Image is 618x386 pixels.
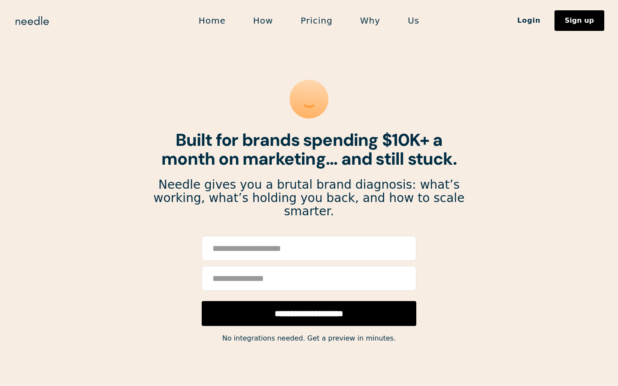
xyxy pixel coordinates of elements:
a: Login [503,13,554,28]
a: Pricing [287,12,346,30]
a: Sign up [554,10,604,31]
a: Why [346,12,394,30]
div: Sign up [565,17,594,24]
form: Email Form [202,236,416,326]
a: Home [185,12,239,30]
p: Needle gives you a brutal brand diagnosis: what’s working, what’s holding you back, and how to sc... [153,178,465,218]
a: Us [394,12,433,30]
strong: Built for brands spending $10K+ a month on marketing... and still stuck. [161,129,457,170]
a: How [239,12,287,30]
div: No integrations needed. Get a preview in minutes. [153,332,465,344]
